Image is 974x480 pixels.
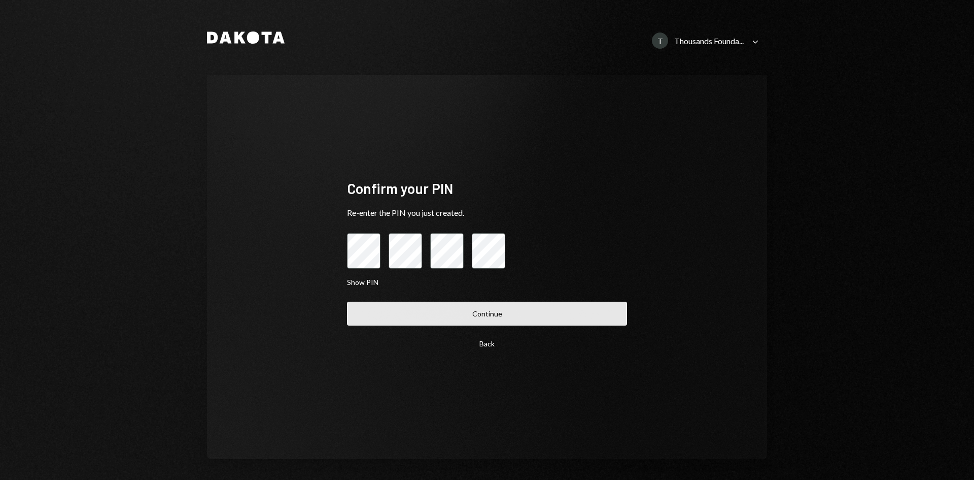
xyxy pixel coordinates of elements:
div: T [652,33,668,49]
div: Thousands Founda... [674,36,744,46]
input: pin code 2 of 4 [389,233,422,269]
button: Back [347,332,627,356]
input: pin code 3 of 4 [430,233,464,269]
div: Confirm your PIN [347,179,627,199]
button: Show PIN [347,278,378,287]
input: pin code 1 of 4 [347,233,380,269]
button: Continue [347,302,627,326]
div: Re-enter the PIN you just created. [347,207,627,219]
input: pin code 4 of 4 [472,233,505,269]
